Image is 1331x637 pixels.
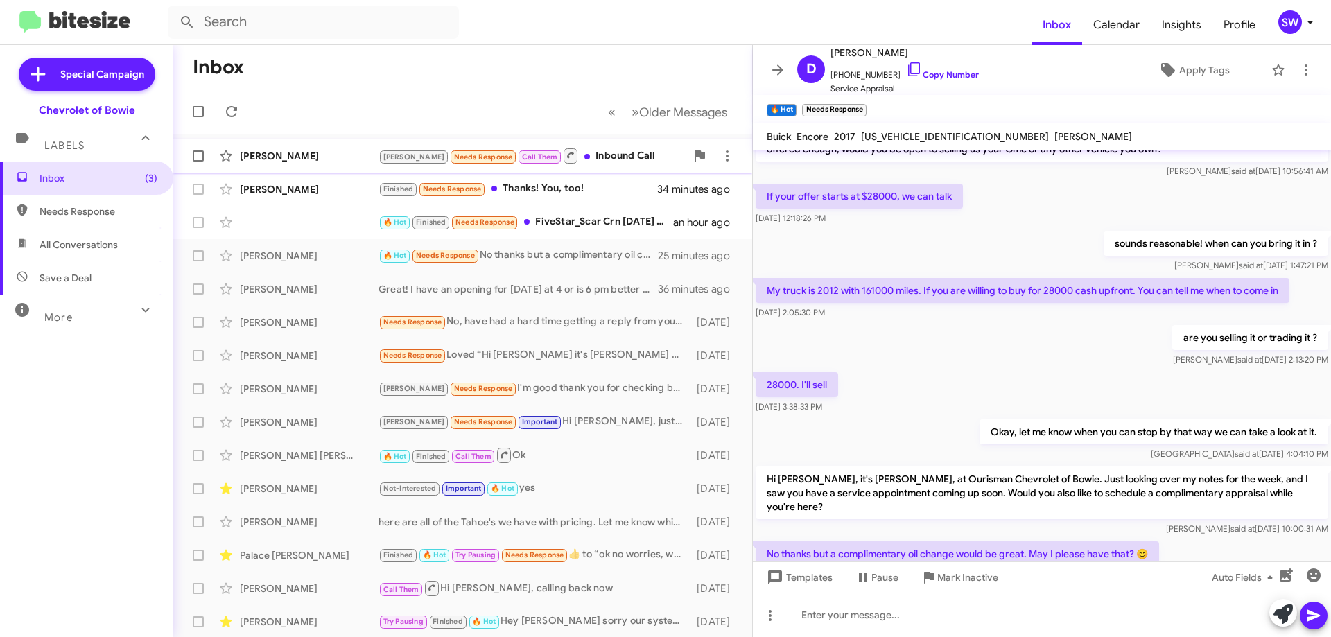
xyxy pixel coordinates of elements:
[505,550,564,559] span: Needs Response
[240,548,379,562] div: Palace [PERSON_NAME]
[383,218,407,227] span: 🔥 Hot
[1167,166,1328,176] span: [PERSON_NAME] [DATE] 10:56:41 AM
[240,382,379,396] div: [PERSON_NAME]
[1151,5,1212,45] a: Insights
[910,565,1009,590] button: Mark Inactive
[423,184,482,193] span: Needs Response
[690,315,741,329] div: [DATE]
[1151,448,1328,459] span: [GEOGRAPHIC_DATA] [DATE] 4:04:10 PM
[1032,5,1082,45] a: Inbox
[454,384,513,393] span: Needs Response
[522,152,558,162] span: Call Them
[240,282,379,296] div: [PERSON_NAME]
[1104,231,1328,256] p: sounds reasonable! when can you bring it in ?
[416,251,475,260] span: Needs Response
[1237,354,1262,365] span: said at
[871,565,898,590] span: Pause
[1212,5,1267,45] a: Profile
[1239,260,1263,270] span: said at
[383,452,407,461] span: 🔥 Hot
[240,582,379,595] div: [PERSON_NAME]
[379,547,690,563] div: ​👍​ to “ ok no worries, we are open until 9pm during the week. [DATE] 9-7pm and [DATE] 11-5pm ”
[906,69,979,80] a: Copy Number
[1235,448,1259,459] span: said at
[455,550,496,559] span: Try Pausing
[1212,565,1278,590] span: Auto Fields
[383,251,407,260] span: 🔥 Hot
[1082,5,1151,45] span: Calendar
[454,152,513,162] span: Needs Response
[240,415,379,429] div: [PERSON_NAME]
[600,98,624,126] button: Previous
[383,184,414,193] span: Finished
[423,550,446,559] span: 🔥 Hot
[240,182,379,196] div: [PERSON_NAME]
[491,484,514,493] span: 🔥 Hot
[1166,523,1328,534] span: [PERSON_NAME] [DATE] 10:00:31 AM
[379,515,690,529] div: here are all of the Tahoe's we have with pricing. Let me know which one you would like further in...
[454,417,513,426] span: Needs Response
[383,484,437,493] span: Not-Interested
[861,130,1049,143] span: [US_VEHICLE_IDENTIFICATION_NUMBER]
[383,417,445,426] span: [PERSON_NAME]
[455,452,491,461] span: Call Them
[240,349,379,363] div: [PERSON_NAME]
[756,401,822,412] span: [DATE] 3:38:33 PM
[806,58,817,80] span: D
[379,480,690,496] div: yes
[1230,523,1255,534] span: said at
[1174,260,1328,270] span: [PERSON_NAME] [DATE] 1:47:21 PM
[658,182,741,196] div: 34 minutes ago
[756,466,1328,519] p: Hi [PERSON_NAME], it's [PERSON_NAME], at Ourisman Chevrolet of Bowie. Just looking over my notes ...
[379,381,690,396] div: I'm good thank you for checking back
[756,213,826,223] span: [DATE] 12:18:26 PM
[40,238,118,252] span: All Conversations
[379,579,690,597] div: Hi [PERSON_NAME], calling back now
[830,44,979,61] span: [PERSON_NAME]
[40,171,157,185] span: Inbox
[937,565,998,590] span: Mark Inactive
[658,249,741,263] div: 25 minutes ago
[797,130,828,143] span: Encore
[446,484,482,493] span: Important
[240,315,379,329] div: [PERSON_NAME]
[1122,58,1264,82] button: Apply Tags
[767,104,797,116] small: 🔥 Hot
[240,615,379,629] div: [PERSON_NAME]
[472,617,496,626] span: 🔥 Hot
[1054,130,1132,143] span: [PERSON_NAME]
[830,82,979,96] span: Service Appraisal
[690,448,741,462] div: [DATE]
[608,103,616,121] span: «
[844,565,910,590] button: Pause
[1231,166,1255,176] span: said at
[379,414,690,430] div: Hi [PERSON_NAME], just revisiting this. I'm On the fence about buying one of these since seems th...
[1173,354,1328,365] span: [PERSON_NAME] [DATE] 2:13:20 PM
[764,565,833,590] span: Templates
[379,282,658,296] div: Great! I have an opening for [DATE] at 4 or is 6 pm better for you?
[980,419,1328,444] p: Okay, let me know when you can stop by that way we can take a look at it.
[168,6,459,39] input: Search
[379,247,658,263] div: No thanks but a complimentary oil change would be great. May I please have that? 😊
[802,104,866,116] small: Needs Response
[1179,58,1230,82] span: Apply Tags
[455,218,514,227] span: Needs Response
[383,585,419,594] span: Call Them
[1172,325,1328,350] p: are you selling it or trading it ?
[639,105,727,120] span: Older Messages
[416,452,446,461] span: Finished
[690,548,741,562] div: [DATE]
[834,130,855,143] span: 2017
[379,446,690,464] div: Ok
[756,372,838,397] p: 28000. I'll sell
[756,184,963,209] p: If your offer starts at $28000, we can talk
[19,58,155,91] a: Special Campaign
[383,550,414,559] span: Finished
[145,171,157,185] span: (3)
[600,98,736,126] nav: Page navigation example
[433,617,463,626] span: Finished
[379,147,686,164] div: Inbound Call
